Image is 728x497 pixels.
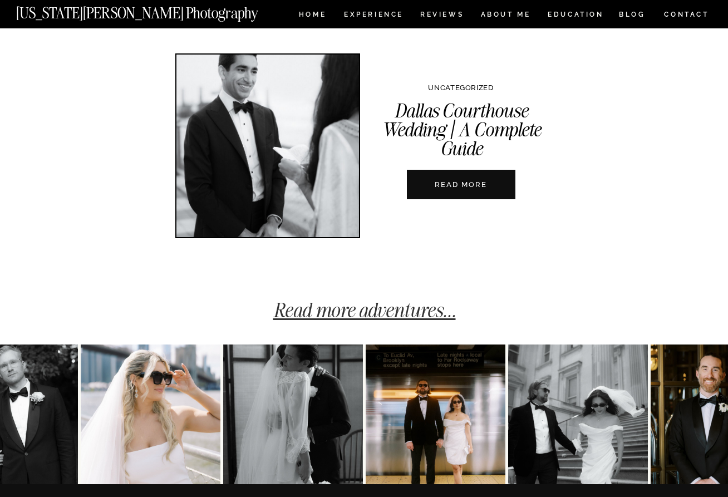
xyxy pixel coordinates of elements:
a: BLOG [619,11,646,21]
img: Kat & Jett, NYC style [508,345,648,484]
a: [US_STATE][PERSON_NAME] Photography [16,6,296,15]
a: Experience [344,11,402,21]
a: Dallas Courthouse Wedding | A Complete Guide [176,55,359,237]
a: EDUCATION [547,11,605,21]
img: K&J [366,345,505,484]
a: Uncategorized [428,83,493,92]
a: Dallas Courthouse Wedding | A Complete Guide [407,170,515,199]
a: Read more adventures... [273,298,456,322]
a: REVIEWS [420,11,462,21]
img: Anna & Felipe — embracing the moment, and the magic follows. [223,345,363,484]
img: Dina & Kelvin [81,345,220,484]
a: HOME [297,11,328,21]
a: CONTACT [663,8,710,21]
a: Dallas Courthouse Wedding | A Complete Guide [381,99,541,160]
a: READ MORE [399,179,523,190]
a: ABOUT ME [480,11,531,21]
